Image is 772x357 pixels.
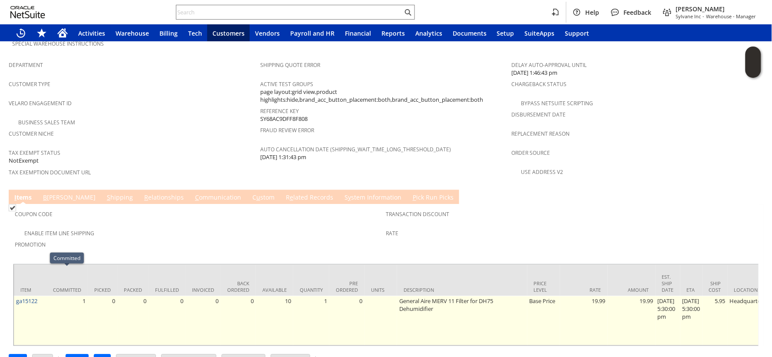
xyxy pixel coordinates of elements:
div: Pre Ordered [336,280,358,294]
div: Est. Ship Date [662,274,674,294]
span: S [107,194,110,202]
td: 19.99 [608,296,656,346]
a: Use Address V2 [521,169,563,176]
iframe: Click here to launch Oracle Guided Learning Help Panel [745,47,761,78]
td: 0 [221,296,256,346]
span: Financial [345,29,371,37]
span: I [14,194,17,202]
span: [DATE] 1:46:43 pm [512,69,558,77]
td: 10 [256,296,293,346]
div: Committed [53,254,80,262]
a: System Information [342,194,404,203]
div: Item [20,287,40,294]
span: C [195,194,199,202]
td: Headquarters [728,296,768,346]
span: P [413,194,416,202]
a: Shipping [105,194,135,203]
a: Communication [193,194,243,203]
a: ga15122 [16,297,37,305]
a: Active Test Groups [260,81,313,88]
a: Replacement reason [512,130,570,138]
div: Units [371,287,391,294]
td: 1 [46,296,88,346]
a: Financial [340,24,376,42]
span: page layout:grid view,product highlights:hide,brand_acc_button_placement:both,brand_acc_button_pl... [260,88,507,104]
span: - [703,13,705,20]
svg: Search [403,7,413,17]
a: Reports [376,24,410,42]
span: SuiteApps [525,29,555,37]
a: B[PERSON_NAME] [41,194,98,203]
a: Delay Auto-Approval Until [512,62,587,69]
a: Velaro Engagement ID [9,100,72,107]
div: Available [262,287,287,294]
a: Customer Niche [9,130,54,138]
a: Order Source [512,150,550,157]
svg: Recent Records [16,28,26,38]
span: Warehouse - Manager [706,13,756,20]
div: Amount [614,287,649,294]
td: 0 [186,296,221,346]
span: Customers [212,29,245,37]
a: Transaction Discount [386,211,450,218]
a: Relationships [142,194,186,203]
a: Tech [183,24,207,42]
span: y [348,194,351,202]
a: Analytics [410,24,447,42]
span: Payroll and HR [290,29,335,37]
span: Warehouse [116,29,149,37]
a: Recent Records [10,24,31,42]
a: Coupon Code [15,211,53,218]
td: [DATE] 5:30:00 pm [656,296,680,346]
div: Picked [94,287,111,294]
td: 0 [329,296,364,346]
div: Packed [124,287,142,294]
a: Business Sales Team [18,119,75,127]
a: Chargeback Status [512,81,567,88]
td: 0 [117,296,149,346]
div: Price Level [534,280,553,294]
td: [DATE] 5:30:00 pm [680,296,702,346]
div: Back Ordered [227,280,249,294]
td: 0 [149,296,186,346]
span: Sylvane Inc [676,13,701,20]
span: Billing [159,29,178,37]
span: [DATE] 1:31:43 pm [260,153,306,162]
div: Quantity [300,287,323,294]
input: Search [176,7,403,17]
a: Items [12,194,34,203]
span: Feedback [624,8,652,17]
a: Special Warehouse Instructions [12,40,104,48]
a: Bypass NetSuite Scripting [521,100,593,107]
a: Customers [207,24,250,42]
span: u [256,194,260,202]
a: Fraud Review Error [260,127,314,134]
span: Analytics [415,29,442,37]
td: 19.99 [560,296,608,346]
a: Auto Cancellation Date (shipping_wait_time_long_threshold_date) [260,146,451,153]
a: Enable Item Line Shipping [24,230,94,237]
span: Tech [188,29,202,37]
td: Base Price [527,296,560,346]
svg: Shortcuts [36,28,47,38]
a: SuiteApps [520,24,560,42]
span: R [144,194,148,202]
svg: logo [10,6,45,18]
td: 5.95 [702,296,728,346]
span: Support [565,29,590,37]
td: General Aire MERV 11 Filter for DH75 Dehumidifier [397,296,527,346]
span: Help [586,8,600,17]
span: Setup [497,29,514,37]
span: B [43,194,47,202]
div: Committed [53,287,81,294]
a: Payroll and HR [285,24,340,42]
a: Rate [386,230,399,237]
svg: Home [57,28,68,38]
a: Setup [492,24,520,42]
div: Ship Cost [709,280,721,294]
div: ETA [687,287,696,294]
img: Checked [9,204,16,212]
a: Promotion [15,241,46,249]
div: Fulfilled [155,287,179,294]
a: Customer Type [9,81,50,88]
